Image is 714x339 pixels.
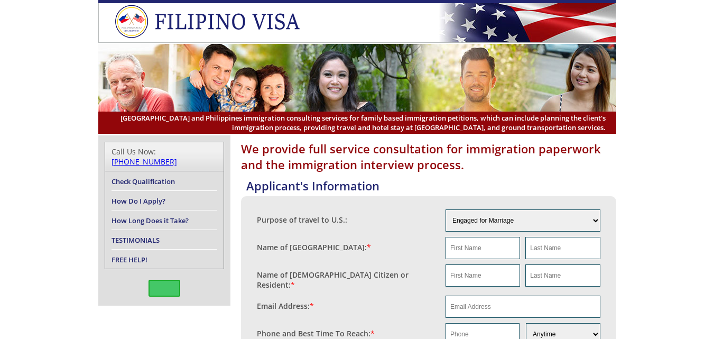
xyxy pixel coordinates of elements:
[446,296,600,318] input: Email Address
[257,215,347,225] label: Purpose of travel to U.S.:
[241,141,616,172] h1: We provide full service consultation for immigration paperwork and the immigration interview proc...
[246,178,616,194] h4: Applicant's Information
[112,255,147,264] a: FREE HELP!
[525,264,600,287] input: Last Name
[112,146,217,167] div: Call Us Now:
[257,328,375,338] label: Phone and Best Time To Reach:
[112,235,160,245] a: TESTIMONIALS
[112,157,177,167] a: [PHONE_NUMBER]
[446,264,520,287] input: First Name
[257,301,314,311] label: Email Address:
[112,196,165,206] a: How Do I Apply?
[257,242,371,252] label: Name of [GEOGRAPHIC_DATA]:
[112,177,175,186] a: Check Qualification
[446,237,520,259] input: First Name
[109,113,606,132] span: [GEOGRAPHIC_DATA] and Philippines immigration consulting services for family based immigration pe...
[112,216,189,225] a: How Long Does it Take?
[525,237,600,259] input: Last Name
[257,270,435,290] label: Name of [DEMOGRAPHIC_DATA] Citizen or Resident:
